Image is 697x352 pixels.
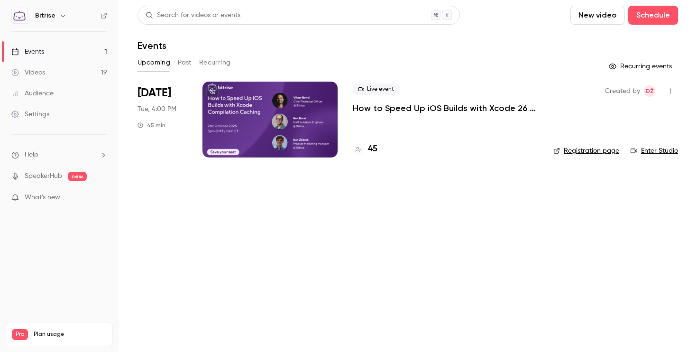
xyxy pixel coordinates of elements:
div: Videos [11,68,45,77]
button: Past [178,55,192,70]
span: Plan usage [34,331,107,338]
span: Tue, 4:00 PM [138,104,176,114]
a: Registration page [553,146,619,156]
li: help-dropdown-opener [11,150,107,160]
button: Recurring events [605,59,678,74]
div: Audience [11,89,54,98]
h6: Bitrise [35,11,55,20]
span: Help [25,150,38,160]
span: Dan Žďárek [644,85,655,97]
button: Recurring [199,55,231,70]
button: Upcoming [138,55,170,70]
div: Search for videos or events [146,10,240,20]
span: Pro [12,329,28,340]
a: How to Speed Up iOS Builds with Xcode 26 Compilation Caching [353,102,538,114]
a: SpeakerHub [25,171,62,181]
span: DŽ [646,85,654,97]
h1: Events [138,40,166,51]
span: What's new [25,193,60,203]
button: Schedule [628,6,678,25]
div: Events [11,47,44,56]
a: 45 [353,143,377,156]
span: Created by [605,85,640,97]
button: New video [570,6,624,25]
div: Settings [11,110,49,119]
div: 45 min [138,121,165,129]
span: new [68,172,87,181]
img: Bitrise [12,8,27,23]
span: Live event [353,83,400,95]
span: [DATE] [138,85,171,101]
a: Enter Studio [631,146,678,156]
div: Oct 21 Tue, 3:00 PM (Europe/London) [138,82,187,157]
h4: 45 [368,143,377,156]
iframe: Noticeable Trigger [96,194,107,202]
